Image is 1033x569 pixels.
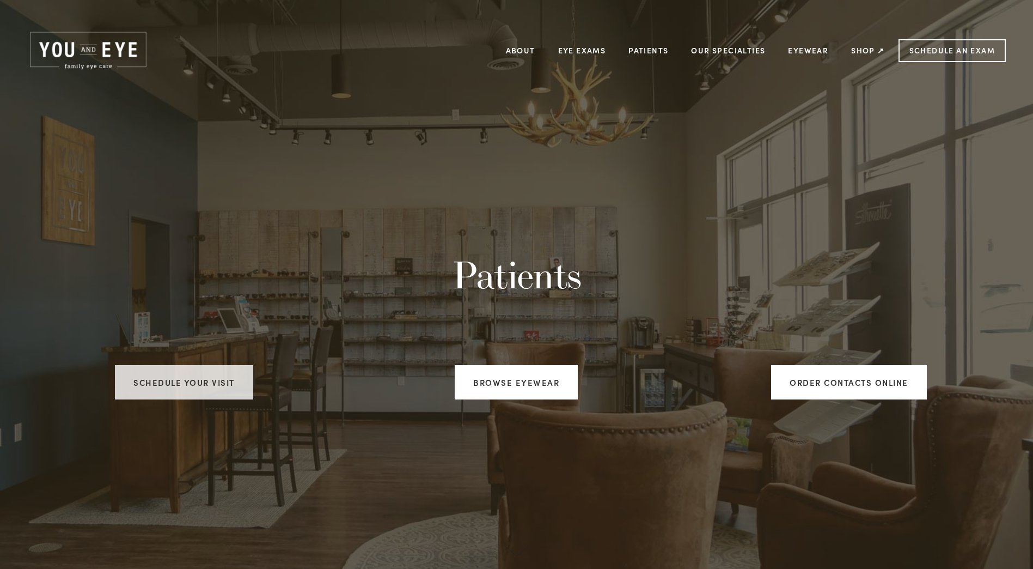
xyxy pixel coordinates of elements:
a: Eyewear [788,42,828,59]
a: Schedule an Exam [898,39,1006,62]
img: Rochester, MN | You and Eye | Family Eye Care [27,30,149,71]
a: Patients [628,42,668,59]
h1: Patients [218,253,815,297]
a: About [506,42,535,59]
a: Schedule your visit [115,365,253,399]
a: Shop ↗ [851,42,884,59]
a: ORDER CONTACTS ONLINE [771,365,927,399]
a: Browse Eyewear [455,365,578,399]
a: Our Specialties [691,45,765,56]
a: Eye Exams [558,42,606,59]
